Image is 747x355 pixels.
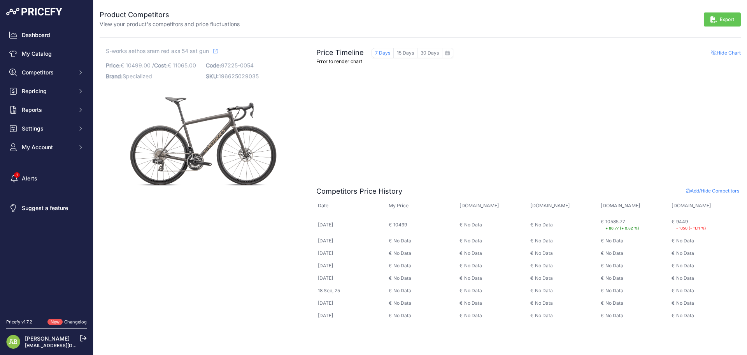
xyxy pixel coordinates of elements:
div: € [459,300,463,306]
div: € [530,238,533,244]
span: Settings [22,125,73,132]
button: My Account [6,140,87,154]
div: € [389,250,392,256]
div: € [672,275,675,281]
span: Cost: [154,62,168,69]
div: No Data [676,275,694,281]
button: Export [704,12,741,26]
div: No Data [676,288,694,294]
span: Add/Hide Competitors [686,188,739,194]
div: [DATE] [318,250,333,256]
span: Hide Chart [711,50,741,56]
button: Reports [6,103,87,117]
div: € [601,263,604,269]
div: [DATE] [318,275,333,281]
div: € [530,222,533,228]
p: € 10499.00 / € 11065.00 [106,60,201,71]
button: Settings [6,122,87,136]
span: Brand: [106,73,123,79]
div: No Data [393,313,411,319]
a: [PERSON_NAME] [25,335,70,342]
div: Error to render chart [316,58,741,182]
h2: Price Timeline [316,47,364,58]
div: € [530,288,533,294]
div: No Data [605,275,623,281]
div: No Data [393,300,411,306]
span: Reports [22,106,73,114]
h2: Competitors Price History [316,186,402,197]
div: No Data [676,238,694,244]
a: Suggest a feature [6,201,87,215]
div: [DATE] [318,263,333,269]
div: € [389,288,392,294]
a: My Catalog [6,47,87,61]
div: € [672,250,675,256]
div: No Data [535,313,553,319]
div: € [672,300,675,306]
div: No Data [393,250,411,256]
span: SKU: [206,73,219,79]
div: € [459,288,463,294]
div: € [530,313,533,319]
div: No Data [464,238,482,244]
div: [DATE] [318,222,333,228]
div: No Data [605,263,623,269]
div: € [459,250,463,256]
a: Changelog [64,319,87,325]
div: € [530,300,533,306]
span: Repricing [22,87,73,95]
span: S-works aethos sram red axs 54 sat gun [106,46,209,56]
span: Competitors [22,69,73,76]
button: 15 Days [394,48,417,58]
p: [DOMAIN_NAME] [459,202,522,210]
div: No Data [464,300,482,306]
span: My Account [22,143,73,151]
div: € [459,238,463,244]
button: Competitors [6,65,87,79]
div: No Data [535,288,553,294]
p: 196625029035 [206,71,301,82]
div: € [530,263,533,269]
div: No Data [393,275,411,281]
small: + 86.77 (+ 0.82 %) [605,226,639,230]
div: No Data [535,238,553,244]
div: Pricefy v1.7.2 [6,319,32,325]
div: 10585.77 [605,219,639,231]
div: € [389,238,392,244]
span: Code: [206,62,221,69]
div: € [530,250,533,256]
a: Alerts [6,171,87,185]
small: - 1050 (- 11.11 %) [676,226,706,230]
button: 30 Days [417,48,442,58]
div: € [601,288,604,294]
div: € [459,222,463,228]
div: No Data [464,250,482,256]
div: € [389,275,392,281]
div: € [601,219,604,231]
button: Repricing [6,84,87,98]
p: Specialized [106,71,201,82]
div: 10499 [393,222,407,228]
div: [DATE] [318,313,333,319]
p: [DOMAIN_NAME] [530,202,593,210]
div: € [459,263,463,269]
div: No Data [535,300,553,306]
div: No Data [393,263,411,269]
div: € [672,288,675,294]
div: No Data [676,250,694,256]
img: Pricefy Logo [6,8,62,16]
div: € [672,219,675,231]
p: Date [318,202,380,210]
div: € [530,275,533,281]
div: € [389,313,392,319]
div: No Data [605,238,623,244]
p: [DOMAIN_NAME] [601,202,663,210]
div: € [601,275,604,281]
div: No Data [464,288,482,294]
div: 18 Sep, 25 [318,288,340,294]
div: € [601,313,604,319]
a: Dashboard [6,28,87,42]
div: No Data [393,288,411,294]
span: Price: [106,62,121,69]
div: No Data [464,263,482,269]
